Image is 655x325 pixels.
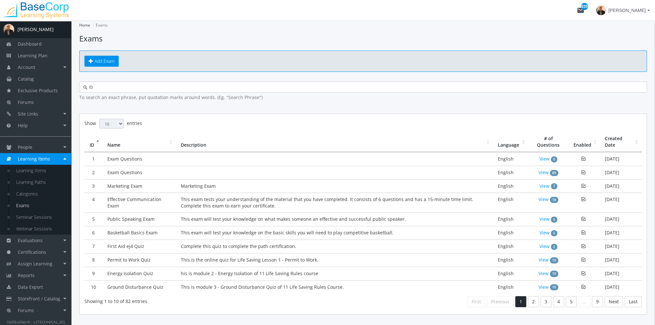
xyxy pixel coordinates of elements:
[84,56,119,67] a: Add Exam
[551,156,557,162] span: 0
[18,307,34,313] span: Forums
[18,111,38,117] span: Site Links
[103,253,176,267] td: Permit to Work Quiz
[540,156,557,162] a: View 0
[18,99,34,105] span: Forums
[493,166,528,179] td: English
[540,183,550,189] span: View
[18,237,43,243] span: Evaluations
[176,179,493,193] td: Marketing Exam
[103,267,176,280] td: Energy Isolation Quiz
[600,212,642,226] td: [DATE]
[540,216,557,222] a: View 5
[577,6,584,14] mat-icon: mail
[493,280,528,294] td: English
[493,226,528,240] td: English
[176,212,493,226] td: This exam will test your knowledge on what makes someone an effective and successful public speaker.
[550,284,558,290] span: 10
[103,226,176,240] td: Basketball Basics Exam
[550,257,558,263] span: 10
[18,52,48,59] span: Learning Plan
[18,64,35,70] span: Account
[600,132,642,152] th: Created Date: activate to sort column ascending
[600,267,642,280] td: [DATE]
[91,21,108,30] li: Exams
[94,58,115,64] span: Add Exam
[539,284,549,290] span: View
[600,253,642,267] td: [DATE]
[84,119,142,129] label: Show entries
[103,152,176,166] td: Exam Questions
[528,296,539,307] a: 2
[17,26,54,33] div: [PERSON_NAME]
[539,270,558,276] a: View 10
[10,176,71,188] a: Learning Paths
[18,122,28,129] span: Help
[550,271,558,277] span: 10
[540,243,557,249] a: View 2
[540,183,557,189] a: View 7
[84,212,103,226] td: 5
[540,230,557,236] a: View 5
[625,296,642,307] a: Last
[540,156,550,162] span: View
[103,193,176,212] td: Effective Communication Exam
[608,5,646,16] span: [PERSON_NAME]
[540,243,550,249] span: View
[540,216,550,222] span: View
[515,296,526,307] a: 1
[103,280,176,294] td: Ground Disturbance Quiz
[18,249,46,255] span: Certifications
[79,22,90,28] a: Home
[487,296,514,307] a: Previous
[467,296,485,307] a: First
[600,152,642,166] td: [DATE]
[539,196,558,202] a: View 18
[10,188,71,200] a: Categories
[539,169,549,175] span: View
[551,230,557,236] span: 5
[493,240,528,253] td: English
[103,132,176,152] th: Name: activate to sort column ascending
[493,212,528,226] td: English
[592,296,603,307] a: 9
[18,87,58,94] span: Exclusive Products
[176,226,493,240] td: This exam will test your knowledge on the basic skills you will need to play competitive basketball.
[99,119,124,129] select: Showentries
[539,284,558,290] a: View 10
[103,212,176,226] td: Public Speaking Exam
[18,272,35,278] span: Reports
[84,226,103,240] td: 6
[539,257,558,263] a: View 10
[18,284,43,290] span: Data Export
[176,267,493,280] td: his is module 2 - Energy Isolation of 11 Life Saving Rules course
[493,179,528,193] td: English
[605,296,623,307] a: Next
[18,76,34,82] span: Catalog
[79,33,647,44] h1: Exams
[600,166,642,179] td: [DATE]
[540,296,551,307] a: 3
[18,41,42,47] span: Dashboard
[84,132,103,152] th: ID: activate to sort column descending
[18,261,52,267] span: Assign Learning
[87,84,643,90] input: Search Exams
[79,94,647,101] div: To search an exact phrase, put quotation marks around words. (Eg. "Search Phrase")
[176,280,493,294] td: This is module 3 - Ground Disturbance Quiz of 11 Life Saving Rules Course.
[550,170,558,176] span: 89
[84,240,103,253] td: 7
[18,144,32,150] span: People
[578,296,590,307] a: …
[528,132,568,152] th: # of Questions
[539,270,549,276] span: View
[176,193,493,212] td: This exam tests your understanding of the material that you have completed. It consists of 6 ques...
[84,267,103,280] td: 9
[103,240,176,253] td: First Aid ej4 Quiz
[553,296,564,307] a: 4
[18,296,60,302] span: Storefront / Catalog
[84,193,103,212] td: 4
[493,267,528,280] td: English
[493,193,528,212] td: English
[84,280,103,294] td: 10
[84,296,358,305] div: Showing 1 to 10 of 82 entries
